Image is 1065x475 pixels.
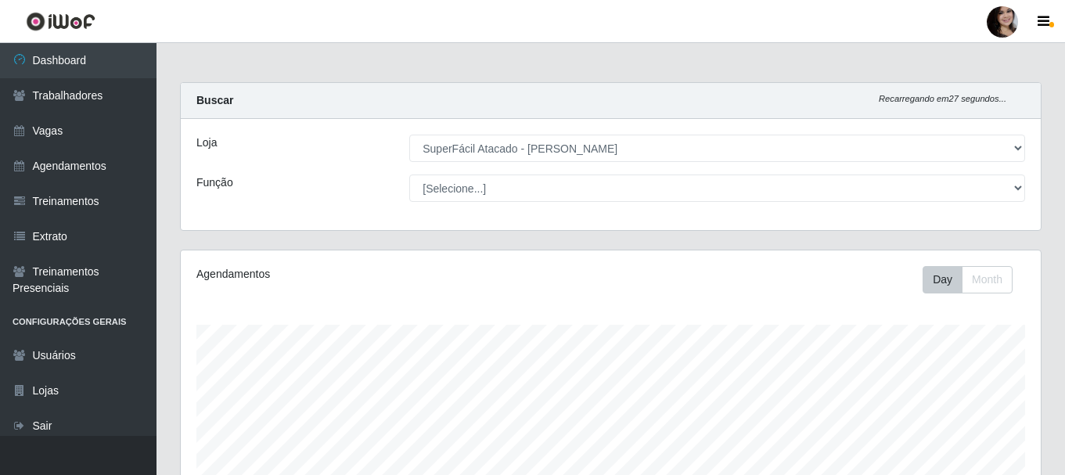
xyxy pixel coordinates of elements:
[962,266,1013,293] button: Month
[923,266,1025,293] div: Toolbar with button groups
[196,175,233,191] label: Função
[26,12,95,31] img: CoreUI Logo
[196,266,528,282] div: Agendamentos
[923,266,962,293] button: Day
[196,94,233,106] strong: Buscar
[879,94,1006,103] i: Recarregando em 27 segundos...
[923,266,1013,293] div: First group
[196,135,217,151] label: Loja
